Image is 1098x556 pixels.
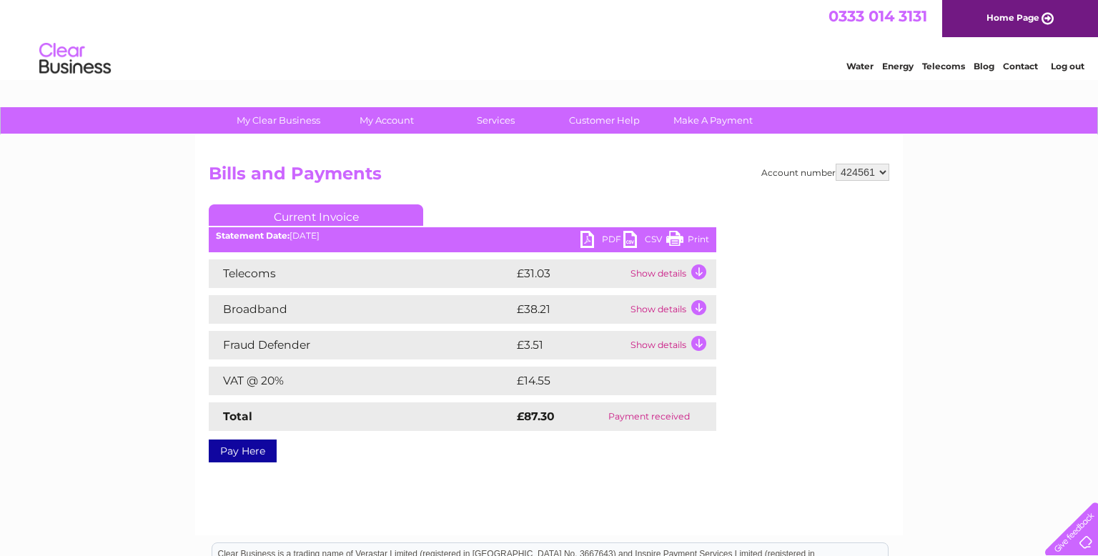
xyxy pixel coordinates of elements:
div: [DATE] [209,231,716,241]
td: £31.03 [513,259,627,288]
a: Water [846,61,874,71]
a: Blog [974,61,994,71]
td: Fraud Defender [209,331,513,359]
a: PDF [580,231,623,252]
a: Customer Help [545,107,663,134]
td: £38.21 [513,295,627,324]
td: £3.51 [513,331,627,359]
td: £14.55 [513,367,686,395]
a: Services [437,107,555,134]
td: VAT @ 20% [209,367,513,395]
a: Make A Payment [654,107,772,134]
td: Show details [627,295,716,324]
td: Show details [627,259,716,288]
a: Contact [1003,61,1038,71]
a: Telecoms [922,61,965,71]
div: Clear Business is a trading name of Verastar Limited (registered in [GEOGRAPHIC_DATA] No. 3667643... [212,8,888,69]
div: Account number [761,164,889,181]
a: Energy [882,61,914,71]
a: Pay Here [209,440,277,462]
a: Print [666,231,709,252]
b: Statement Date: [216,230,290,241]
strong: £87.30 [517,409,555,423]
a: 0333 014 3131 [829,7,927,25]
h2: Bills and Payments [209,164,889,191]
img: logo.png [39,37,112,81]
a: My Clear Business [219,107,337,134]
a: CSV [623,231,666,252]
a: Log out [1051,61,1084,71]
td: Broadband [209,295,513,324]
a: My Account [328,107,446,134]
td: Payment received [582,402,716,431]
strong: Total [223,409,252,423]
td: Telecoms [209,259,513,288]
a: Current Invoice [209,204,423,226]
td: Show details [627,331,716,359]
